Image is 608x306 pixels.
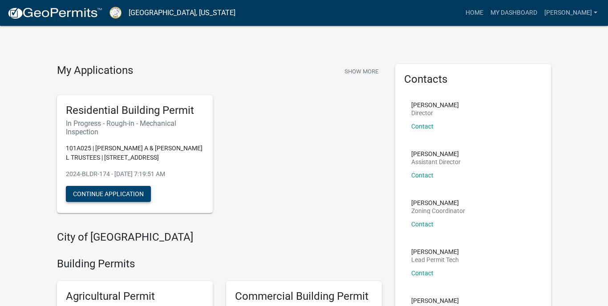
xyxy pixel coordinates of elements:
p: Zoning Coordinator [411,208,465,214]
h5: Residential Building Permit [66,104,204,117]
p: [PERSON_NAME] [411,102,459,108]
p: Director [411,110,459,116]
h6: In Progress - Rough-in - Mechanical Inspection [66,119,204,136]
p: [PERSON_NAME] [411,151,461,157]
p: [PERSON_NAME] [411,249,459,255]
a: Contact [411,123,434,130]
a: Contact [411,172,434,179]
h5: Agricultural Permit [66,290,204,303]
a: [GEOGRAPHIC_DATA], [US_STATE] [129,5,235,20]
p: 2024-BLDR-174 - [DATE] 7:19:51 AM [66,169,204,179]
h4: City of [GEOGRAPHIC_DATA] [57,231,382,244]
h5: Contacts [404,73,542,86]
button: Continue Application [66,186,151,202]
p: [PERSON_NAME] [411,200,465,206]
p: [PERSON_NAME] [411,298,459,304]
h4: Building Permits [57,258,382,270]
h4: My Applications [57,64,133,77]
p: 101A025 | [PERSON_NAME] A & [PERSON_NAME] L TRUSTEES | [STREET_ADDRESS] [66,144,204,162]
button: Show More [341,64,382,79]
a: Contact [411,221,434,228]
a: [PERSON_NAME] [541,4,601,21]
a: Contact [411,270,434,277]
p: Assistant Director [411,159,461,165]
p: Lead Permit Tech [411,257,459,263]
img: Putnam County, Georgia [109,7,122,19]
h5: Commercial Building Permit [235,290,373,303]
a: My Dashboard [487,4,541,21]
a: Home [462,4,487,21]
